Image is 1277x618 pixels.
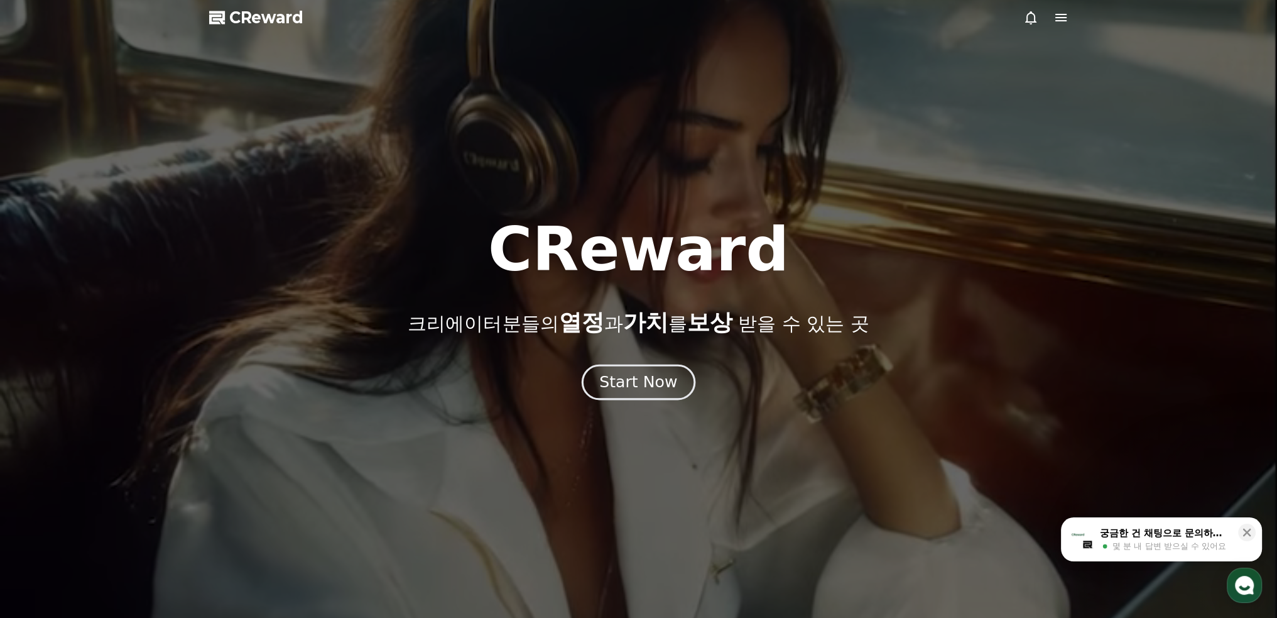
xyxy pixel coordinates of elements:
a: CReward [209,8,303,28]
a: 설정 [162,399,241,430]
span: CReward [229,8,303,28]
button: Start Now [582,364,695,400]
span: 설정 [194,417,209,428]
span: 홈 [40,417,47,428]
span: 보상 [687,309,732,335]
a: Start Now [584,378,693,390]
div: Start Now [599,372,677,393]
a: 홈 [4,399,83,430]
p: 크리에이터분들의 과 를 받을 수 있는 곳 [408,310,869,335]
span: 대화 [115,418,130,428]
span: 열정 [558,309,604,335]
h1: CReward [488,219,789,280]
span: 가치 [622,309,668,335]
a: 대화 [83,399,162,430]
